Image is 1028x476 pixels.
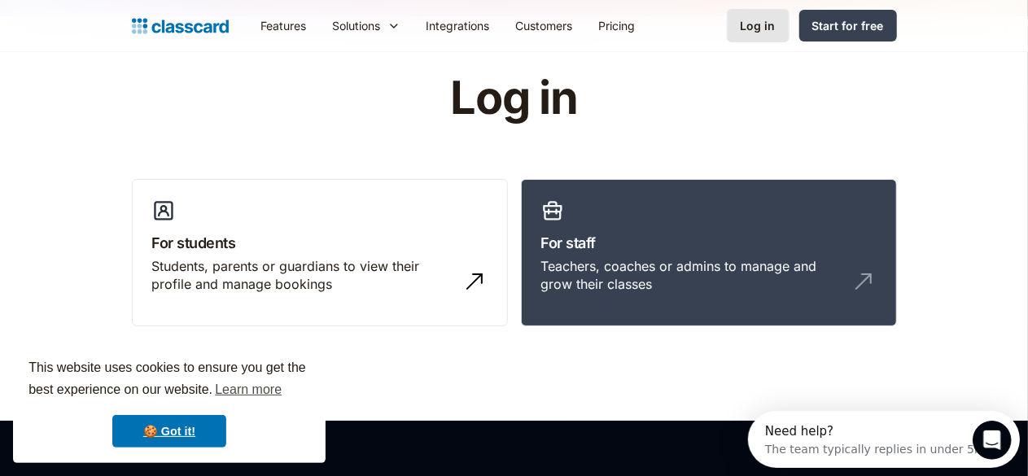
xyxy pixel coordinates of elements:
[152,257,455,294] div: Students, parents or guardians to view their profile and manage bookings
[541,257,844,294] div: Teachers, coaches or admins to manage and grow their classes
[212,378,284,402] a: learn more about cookies
[17,27,238,44] div: The team typically replies in under 5m
[973,421,1012,460] iframe: Intercom live chat
[7,7,286,51] div: Open Intercom Messenger
[152,232,488,254] h3: For students
[17,14,238,27] div: Need help?
[112,415,226,448] a: dismiss cookie message
[521,179,897,327] a: For staffTeachers, coaches or admins to manage and grow their classes
[503,7,586,44] a: Customers
[248,7,320,44] a: Features
[812,17,884,34] div: Start for free
[541,232,877,254] h3: For staff
[333,17,381,34] div: Solutions
[741,17,776,34] div: Log in
[320,7,413,44] div: Solutions
[13,343,326,463] div: cookieconsent
[256,73,772,124] h1: Log in
[28,358,310,402] span: This website uses cookies to ensure you get the best experience on our website.
[727,9,790,42] a: Log in
[586,7,649,44] a: Pricing
[132,15,229,37] a: home
[413,7,503,44] a: Integrations
[748,411,1020,468] iframe: Intercom live chat discovery launcher
[799,10,897,41] a: Start for free
[132,179,508,327] a: For studentsStudents, parents or guardians to view their profile and manage bookings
